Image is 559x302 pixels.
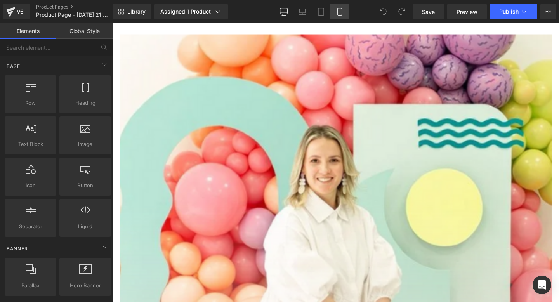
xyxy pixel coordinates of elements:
[3,4,30,19] a: v6
[7,281,54,290] span: Parallax
[36,12,111,18] span: Product Page - [DATE] 21:55:28
[330,4,349,19] a: Mobile
[312,4,330,19] a: Tablet
[293,4,312,19] a: Laptop
[533,276,551,294] div: Open Intercom Messenger
[7,99,54,107] span: Row
[6,62,21,70] span: Base
[160,8,222,16] div: Assigned 1 Product
[62,140,109,148] span: Image
[62,99,109,107] span: Heading
[62,281,109,290] span: Hero Banner
[540,4,556,19] button: More
[7,222,54,231] span: Separator
[375,4,391,19] button: Undo
[113,4,151,19] a: New Library
[274,4,293,19] a: Desktop
[6,245,29,252] span: Banner
[422,8,435,16] span: Save
[490,4,537,19] button: Publish
[7,140,54,148] span: Text Block
[7,181,54,189] span: Icon
[447,4,487,19] a: Preview
[56,23,113,39] a: Global Style
[36,4,125,10] a: Product Pages
[62,222,109,231] span: Liquid
[62,181,109,189] span: Button
[457,8,477,16] span: Preview
[127,8,146,15] span: Library
[16,7,25,17] div: v6
[499,9,519,15] span: Publish
[394,4,410,19] button: Redo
